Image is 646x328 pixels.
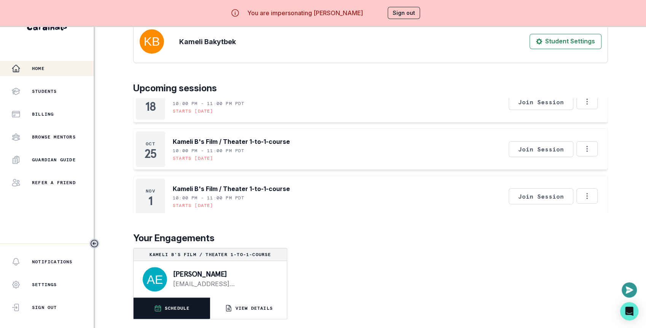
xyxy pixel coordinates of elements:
button: Join Session [509,188,573,204]
p: [PERSON_NAME] [173,270,275,278]
button: Toggle sidebar [89,239,99,248]
p: Kameli Bakytbek [179,37,236,47]
button: Sign out [388,7,420,19]
p: Your Engagements [133,231,608,245]
img: svg [143,267,167,291]
p: Kameli B's Film / Theater 1-to-1-course [173,184,290,193]
p: Settings [32,282,57,288]
p: Nov [146,188,155,194]
p: Guardian Guide [32,157,76,163]
p: Refer a friend [32,180,76,186]
p: Browse Mentors [32,134,76,140]
a: [EMAIL_ADDRESS][DOMAIN_NAME] [173,279,275,288]
p: 10:00 PM - 11:00 PM PDT [173,100,245,107]
button: Options [576,141,598,156]
p: Starts [DATE] [173,108,213,114]
p: Sign Out [32,304,57,310]
p: You are impersonating [PERSON_NAME] [247,8,363,18]
p: 10:00 PM - 11:00 PM PDT [173,195,245,201]
div: Open Intercom Messenger [620,302,638,320]
p: VIEW DETAILS [235,305,273,311]
button: Join Session [509,94,573,110]
img: svg [140,29,164,54]
button: SCHEDULE [134,298,210,319]
button: Student Settings [530,34,601,49]
button: Join Session [509,141,573,157]
button: Options [576,94,598,109]
button: Open or close messaging widget [622,282,637,298]
p: Kameli B's Film / Theater 1-to-1-course [137,252,284,258]
p: Starts [DATE] [173,202,213,209]
p: SCHEDULE [165,305,190,311]
button: VIEW DETAILS [210,298,287,319]
p: 25 [145,150,156,158]
p: Home [32,65,45,72]
p: Notifications [32,259,73,265]
p: Oct [146,141,155,147]
p: 18 [145,103,155,110]
button: Options [576,188,598,204]
p: Students [32,88,57,94]
p: Upcoming sessions [133,81,608,95]
p: 10:00 PM - 11:00 PM PDT [173,148,245,154]
p: Billing [32,111,54,117]
p: 1 [148,197,153,205]
p: Starts [DATE] [173,155,213,161]
p: Kameli B's Film / Theater 1-to-1-course [173,137,290,146]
